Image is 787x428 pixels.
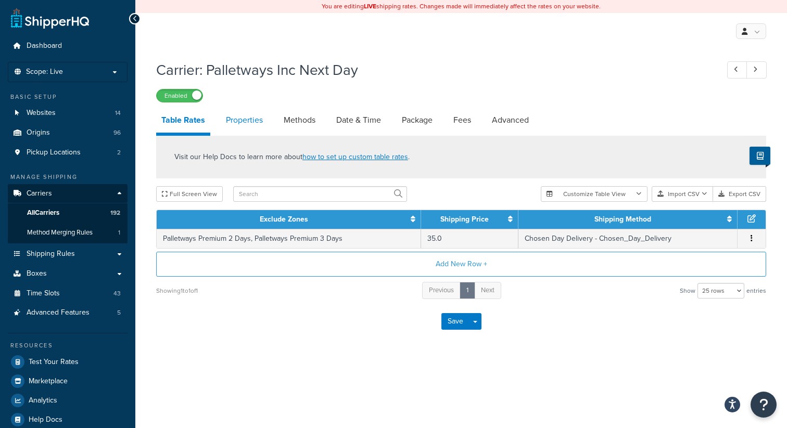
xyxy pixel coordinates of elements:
a: Shipping Method [594,214,651,225]
td: Palletways Premium 2 Days, Palletways Premium 3 Days [157,229,421,248]
span: 43 [113,289,121,298]
span: Marketplace [29,377,68,386]
a: Test Your Rates [8,353,128,371]
li: Websites [8,103,128,123]
li: Origins [8,123,128,142]
span: Analytics [29,396,57,405]
a: Previous [422,282,461,299]
span: Dashboard [27,42,62,50]
a: Marketplace [8,372,128,391]
li: Advanced Features [8,303,128,322]
button: Import CSV [652,186,713,202]
a: Table Rates [156,108,210,136]
a: Shipping Price [440,214,489,225]
a: Websites14 [8,103,128,123]
b: LIVE [364,2,376,11]
a: Dashboard [8,36,128,56]
span: Boxes [27,269,47,278]
span: Next [481,285,494,295]
span: 96 [113,128,121,137]
div: Manage Shipping [8,173,128,181]
a: Origins96 [8,123,128,142]
span: Shipping Rules [27,250,75,258]
button: Save [441,313,469,330]
li: Pickup Locations [8,143,128,162]
span: 5 [117,308,121,317]
a: Advanced Features5 [8,303,128,322]
span: Scope: Live [26,68,63,76]
span: Origins [27,128,50,137]
a: Fees [448,108,476,133]
a: Exclude Zones [260,214,308,225]
span: 14 [115,109,121,118]
a: Package [397,108,438,133]
span: Help Docs [29,416,62,424]
td: Chosen Day Delivery - Chosen_Day_Delivery [518,229,738,248]
div: Basic Setup [8,93,128,101]
span: entries [746,283,766,298]
a: Carriers [8,184,128,203]
a: AllCarriers192 [8,203,128,223]
span: Carriers [27,189,52,198]
button: Export CSV [713,186,766,202]
span: All Carriers [27,209,59,217]
a: Shipping Rules [8,244,128,264]
a: Previous Record [727,61,747,79]
span: Websites [27,109,56,118]
span: Pickup Locations [27,148,81,157]
td: 35.0 [421,229,518,248]
span: Previous [429,285,454,295]
a: 1 [460,282,475,299]
button: Full Screen View [156,186,223,202]
span: Test Your Rates [29,358,79,367]
a: Next Record [746,61,767,79]
a: Method Merging Rules1 [8,223,128,242]
a: Pickup Locations2 [8,143,128,162]
button: Add New Row + [156,252,766,277]
a: Properties [221,108,268,133]
button: Open Resource Center [751,392,777,418]
a: Next [474,282,501,299]
span: Advanced Features [27,308,90,317]
span: 1 [118,228,120,237]
a: Methods [278,108,321,133]
span: Time Slots [27,289,60,298]
button: Customize Table View [541,186,648,202]
div: Showing 1 to 1 of 1 [156,283,198,298]
a: Time Slots43 [8,284,128,303]
label: Enabled [157,89,202,102]
li: Time Slots [8,284,128,303]
a: Advanced [487,108,534,133]
a: Date & Time [331,108,386,133]
li: Carriers [8,184,128,243]
p: Visit our Help Docs to learn more about . [174,151,410,163]
a: Analytics [8,391,128,410]
a: Boxes [8,264,128,283]
span: 192 [110,209,120,217]
span: Method Merging Rules [27,228,93,237]
a: how to set up custom table rates [302,151,408,162]
h1: Carrier: Palletways Inc Next Day [156,60,708,80]
span: Show [680,283,695,298]
button: Show Help Docs [750,147,770,165]
input: Search [233,186,407,202]
span: 2 [117,148,121,157]
div: Resources [8,341,128,350]
li: Method Merging Rules [8,223,128,242]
